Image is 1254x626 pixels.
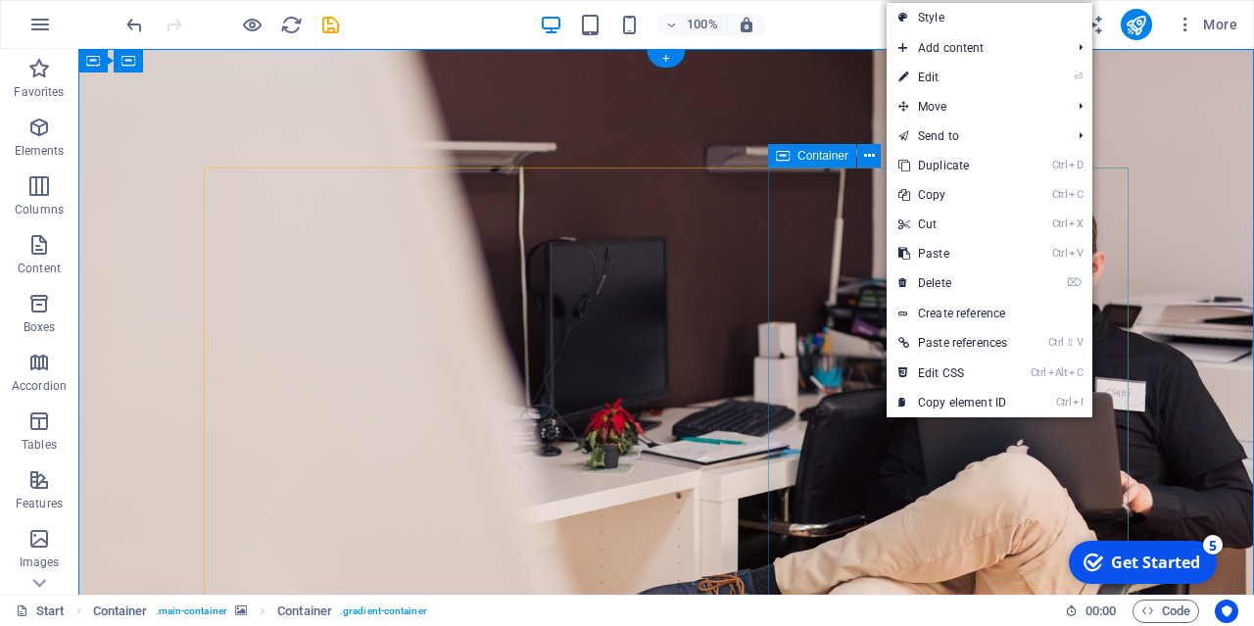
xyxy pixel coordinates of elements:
[156,600,227,623] span: . main-container
[1052,159,1068,171] i: Ctrl
[123,14,146,36] i: Undo: Delete elements (Ctrl+Z)
[6,8,154,51] div: Get Started 5 items remaining, 0% complete
[1082,14,1104,36] i: AI Writer
[93,600,427,623] nav: breadcrumb
[1052,188,1068,201] i: Ctrl
[1168,9,1245,40] button: More
[887,210,1019,239] a: CtrlXCut
[15,202,64,217] p: Columns
[122,13,146,36] button: undo
[1031,366,1046,379] i: Ctrl
[12,378,67,394] p: Accordion
[235,605,247,616] i: This element contains a background
[887,33,1063,63] span: Add content
[1141,600,1190,623] span: Code
[277,600,332,623] span: Click to select. Double-click to edit
[887,359,1019,388] a: CtrlAltCEdit CSS
[1066,336,1075,349] i: ⇧
[687,13,718,36] h6: 100%
[887,268,1019,298] a: ⌦Delete
[279,13,303,36] button: reload
[48,19,137,40] div: Get Started
[887,92,1063,121] span: Move
[657,13,727,36] button: 100%
[1176,15,1237,34] span: More
[14,84,64,100] p: Favorites
[887,328,1019,358] a: Ctrl⇧VPaste references
[20,554,60,570] p: Images
[738,16,755,33] i: On resize automatically adjust zoom level to fit chosen device.
[1073,396,1083,409] i: I
[1052,247,1068,260] i: Ctrl
[887,151,1019,180] a: CtrlDDuplicate
[15,143,65,159] p: Elements
[887,180,1019,210] a: CtrlCCopy
[319,14,342,36] i: Save (Ctrl+S)
[887,3,1092,32] a: Style
[340,600,427,623] span: . gradient-container
[887,299,1092,328] a: Create reference
[18,261,61,276] p: Content
[1069,366,1083,379] i: C
[16,496,63,511] p: Features
[1048,366,1068,379] i: Alt
[1133,600,1199,623] button: Code
[140,2,160,22] div: 5
[887,239,1019,268] a: CtrlVPaste
[1067,276,1083,289] i: ⌦
[1065,600,1117,623] h6: Session time
[1099,603,1102,618] span: :
[1085,600,1116,623] span: 00 00
[797,150,848,162] span: Container
[280,14,303,36] i: Reload page
[1069,159,1083,171] i: D
[1069,217,1083,230] i: X
[24,319,56,335] p: Boxes
[1069,247,1083,260] i: V
[1074,71,1083,83] i: ⏎
[16,600,65,623] a: Click to cancel selection. Double-click to open Pages
[887,121,1063,151] a: Send to
[1052,217,1068,230] i: Ctrl
[1121,9,1152,40] button: publish
[1077,336,1083,349] i: V
[240,13,264,36] button: Click here to leave preview mode and continue editing
[647,50,685,68] div: +
[1048,336,1064,349] i: Ctrl
[1215,600,1238,623] button: Usercentrics
[318,13,342,36] button: save
[1125,14,1147,36] i: Publish
[1056,396,1072,409] i: Ctrl
[1082,13,1105,36] button: text_generator
[93,600,148,623] span: Click to select. Double-click to edit
[1069,188,1083,201] i: C
[887,388,1019,417] a: CtrlICopy element ID
[887,63,1019,92] a: ⏎Edit
[22,437,57,453] p: Tables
